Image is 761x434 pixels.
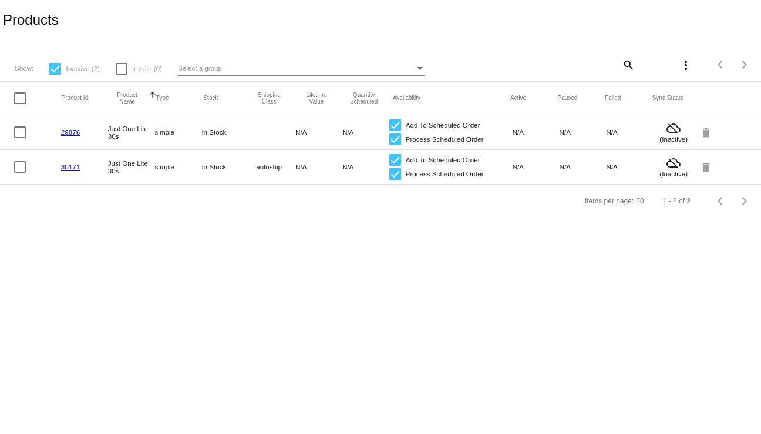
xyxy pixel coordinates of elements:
[679,58,693,72] mat-icon: more_vert
[108,156,155,178] mat-cell: Just One Lite 30s
[605,95,621,102] button: Change sorting for TotalQuantityFailed
[700,123,714,141] mat-icon: delete
[156,95,169,102] button: Change sorting for ProductType
[406,153,480,167] span: Add To Scheduled Order
[15,64,33,72] span: Show:
[406,167,484,181] span: Process Scheduled Order
[342,125,389,139] mat-cell: N/A
[652,95,683,102] button: Change sorting for ValidationErrorCode
[345,92,382,105] button: Change sorting for QuantityScheduled
[560,160,607,173] mat-cell: N/A
[298,92,335,105] button: Change sorting for LifetimeValue
[201,125,248,139] mat-cell: In Stock
[560,125,607,139] mat-cell: N/A
[513,160,560,173] mat-cell: N/A
[108,122,155,143] mat-cell: Just One Lite 30s
[178,61,425,76] mat-select: Select a group
[132,62,162,76] span: Invalid (0)
[178,64,222,72] span: Select a group
[557,95,577,102] button: Change sorting for TotalQuantityScheduledPaused
[606,125,653,139] mat-cell: N/A
[201,160,248,173] mat-cell: In Stock
[709,189,733,213] button: Previous page
[653,135,694,143] span: (Inactive)
[513,125,560,139] mat-cell: N/A
[248,160,295,173] mat-cell: autoship
[61,163,80,171] a: 30171
[709,53,733,76] button: Previous page
[606,160,653,173] mat-cell: N/A
[406,118,480,132] span: Add To Scheduled Order
[653,121,694,135] mat-icon: cloud_off
[61,128,80,136] a: 29876
[636,197,644,205] div: 20
[203,95,218,102] button: Change sorting for StockLevel
[66,62,99,76] span: Inactive (2)
[155,160,202,173] mat-cell: simple
[733,189,756,213] button: Next page
[585,197,634,205] div: Items per page:
[342,160,389,173] mat-cell: N/A
[295,125,342,139] mat-cell: N/A
[251,92,288,105] button: Change sorting for ShippingClass
[700,158,714,176] mat-icon: delete
[406,132,484,146] span: Process Scheduled Order
[62,95,89,102] button: Change sorting for ExternalId
[3,12,59,28] h2: Products
[653,156,694,170] mat-icon: cloud_off
[621,55,635,74] mat-icon: search
[653,170,694,178] span: (Inactive)
[733,53,756,76] button: Next page
[295,160,342,173] mat-cell: N/A
[109,92,146,105] button: Change sorting for ProductName
[393,95,510,101] mat-header-cell: Availability
[663,197,691,205] div: 1 - 2 of 2
[510,95,526,102] button: Change sorting for TotalQuantityScheduledActive
[155,125,202,139] mat-cell: simple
